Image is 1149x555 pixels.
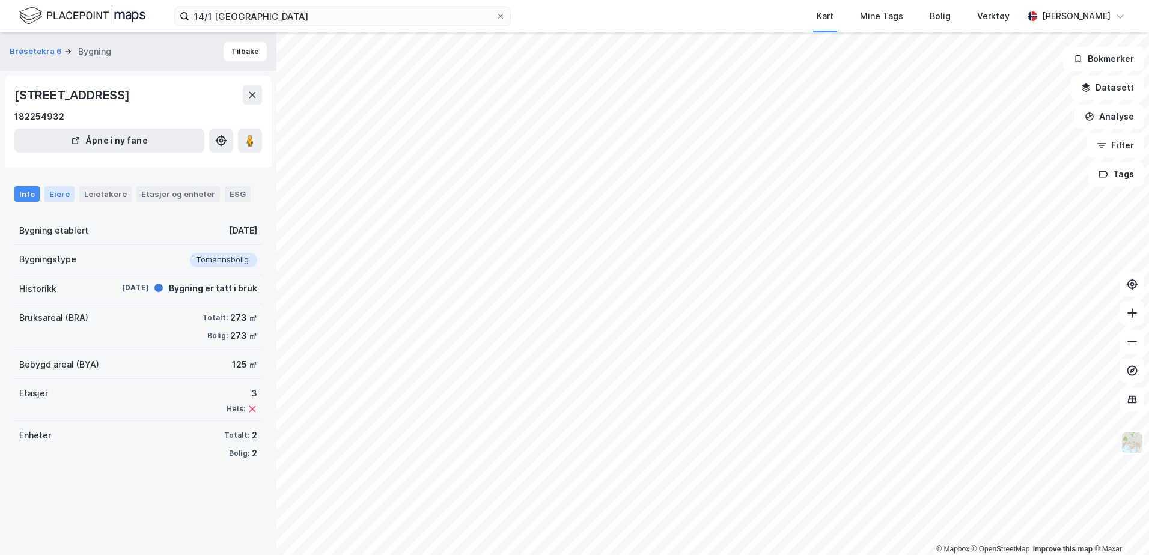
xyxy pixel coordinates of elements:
button: Tags [1088,162,1144,186]
div: Eiere [44,186,75,202]
div: Leietakere [79,186,132,202]
div: [PERSON_NAME] [1042,9,1111,23]
a: Improve this map [1033,545,1093,553]
div: [DATE] [229,223,257,238]
div: Totalt: [203,313,228,323]
div: Bygning etablert [19,223,88,238]
div: Enheter [19,428,51,443]
div: 2 [252,446,257,461]
div: Bygning [78,44,111,59]
div: Bygning er tatt i bruk [169,281,257,296]
div: Etasjer og enheter [141,189,215,199]
div: 273 ㎡ [230,329,257,343]
div: Etasjer [19,386,48,401]
div: Bolig [930,9,951,23]
img: Z [1121,431,1144,454]
div: 273 ㎡ [230,311,257,325]
img: logo.f888ab2527a4732fd821a326f86c7f29.svg [19,5,145,26]
a: Mapbox [936,545,969,553]
div: 3 [227,386,257,401]
div: Mine Tags [860,9,903,23]
div: [STREET_ADDRESS] [14,85,132,105]
div: [DATE] [101,282,149,293]
button: Brøsetekra 6 [10,46,64,58]
div: Bruksareal (BRA) [19,311,88,325]
button: Datasett [1071,76,1144,100]
div: 2 [252,428,257,443]
div: Verktøy [977,9,1010,23]
a: OpenStreetMap [972,545,1030,553]
div: Bebygd areal (BYA) [19,357,99,372]
div: Bolig: [229,449,249,458]
div: Info [14,186,40,202]
div: 125 ㎡ [232,357,257,372]
div: Heis: [227,404,245,414]
button: Bokmerker [1063,47,1144,71]
div: Bygningstype [19,252,76,267]
button: Tilbake [224,42,267,61]
div: 182254932 [14,109,64,124]
div: Totalt: [224,431,249,440]
div: ESG [225,186,251,202]
div: Bolig: [207,331,228,341]
input: Søk på adresse, matrikkel, gårdeiere, leietakere eller personer [189,7,496,25]
button: Åpne i ny fane [14,129,204,153]
button: Filter [1087,133,1144,157]
iframe: Chat Widget [1089,497,1149,555]
div: Historikk [19,282,56,296]
button: Analyse [1074,105,1144,129]
div: Kart [817,9,834,23]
